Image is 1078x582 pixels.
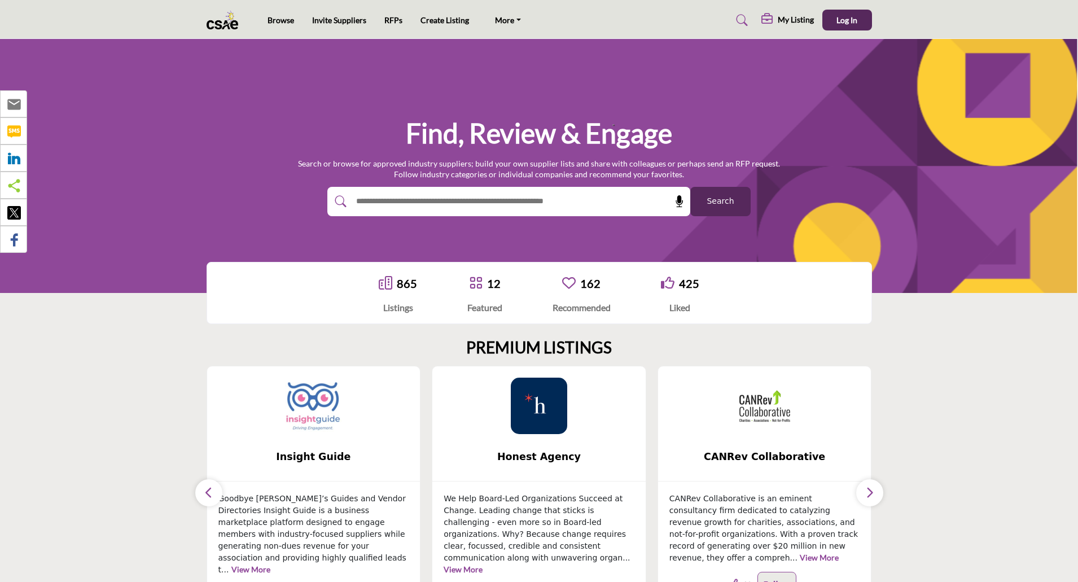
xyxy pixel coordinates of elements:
[661,276,674,290] i: Go to Liked
[469,276,483,291] a: Go to Featured
[822,10,872,30] button: Log In
[224,442,404,472] b: Insight Guide
[406,116,672,151] h1: Find, Review & Engage
[231,565,270,574] a: View More
[444,565,483,574] a: View More
[800,553,839,562] a: View More
[268,15,294,25] a: Browse
[690,187,751,216] button: Search
[384,15,402,25] a: RFPs
[218,493,409,576] p: Goodbye [PERSON_NAME]’s Guides and Vendor Directories Insight Guide is a business marketplace pla...
[432,442,646,472] a: Honest Agency
[661,301,699,314] div: Liked
[761,14,814,27] div: My Listing
[669,493,860,564] p: CANRev Collaborative is an eminent consultancy firm dedicated to catalyzing revenue growth for ch...
[778,15,814,25] h5: My Listing
[487,12,529,28] a: More
[312,15,366,25] a: Invite Suppliers
[207,442,420,472] a: Insight Guide
[553,301,611,314] div: Recommended
[658,442,871,472] a: CANRev Collaborative
[737,378,793,434] img: CANRev Collaborative
[707,195,734,207] span: Search
[420,15,469,25] a: Create Listing
[487,277,501,290] a: 12
[511,378,567,434] img: Honest Agency
[562,276,576,291] a: Go to Recommended
[224,449,404,464] span: Insight Guide
[298,158,780,180] p: Search or browse for approved industry suppliers; build your own supplier lists and share with co...
[675,442,854,472] b: CANRev Collaborative
[397,277,417,290] a: 865
[449,449,629,464] span: Honest Agency
[285,378,341,434] img: Insight Guide
[725,11,755,29] a: Search
[467,301,502,314] div: Featured
[221,565,229,574] span: ...
[379,301,417,314] div: Listings
[466,338,612,357] h2: PREMIUM LISTINGS
[444,493,634,576] p: We Help Board-Led Organizations Succeed at Change. Leading change that sticks is challenging - ev...
[207,11,244,29] img: Site Logo
[623,553,630,562] span: ...
[675,449,854,464] span: CANRev Collaborative
[790,553,797,562] span: ...
[449,442,629,472] b: Honest Agency
[679,277,699,290] a: 425
[580,277,601,290] a: 162
[836,15,857,25] span: Log In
